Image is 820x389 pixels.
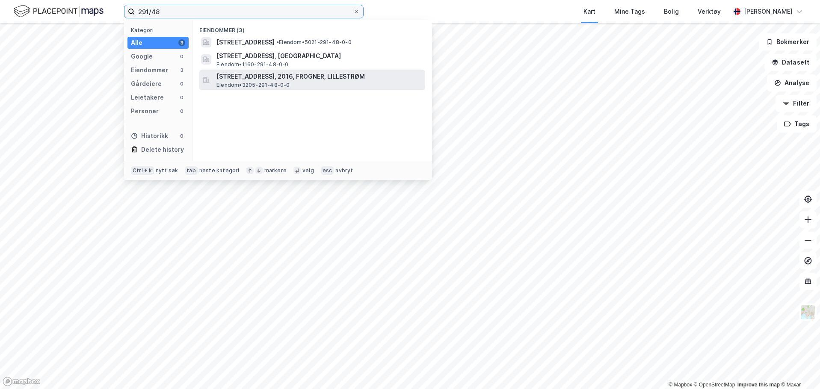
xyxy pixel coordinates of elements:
[216,37,275,47] span: [STREET_ADDRESS]
[216,71,422,82] span: [STREET_ADDRESS], 2016, FROGNER, LILLESTRØM
[131,38,142,48] div: Alle
[178,39,185,46] div: 3
[764,54,817,71] button: Datasett
[767,74,817,91] button: Analyse
[131,79,162,89] div: Gårdeiere
[199,167,240,174] div: neste kategori
[759,33,817,50] button: Bokmerker
[321,166,334,175] div: esc
[777,348,820,389] div: Kontrollprogram for chat
[276,39,352,46] span: Eiendom • 5021-291-48-0-0
[694,382,735,388] a: OpenStreetMap
[178,94,185,101] div: 0
[131,131,168,141] div: Historikk
[583,6,595,17] div: Kart
[335,167,353,174] div: avbryt
[131,106,159,116] div: Personer
[3,377,40,386] a: Mapbox homepage
[276,39,279,45] span: •
[131,27,189,33] div: Kategori
[216,61,289,68] span: Eiendom • 1160-291-48-0-0
[178,67,185,74] div: 3
[302,167,314,174] div: velg
[185,166,198,175] div: tab
[264,167,287,174] div: markere
[698,6,721,17] div: Verktøy
[216,51,422,61] span: [STREET_ADDRESS], [GEOGRAPHIC_DATA]
[178,80,185,87] div: 0
[14,4,104,19] img: logo.f888ab2527a4732fd821a326f86c7f29.svg
[777,115,817,133] button: Tags
[664,6,679,17] div: Bolig
[135,5,353,18] input: Søk på adresse, matrikkel, gårdeiere, leietakere eller personer
[131,166,154,175] div: Ctrl + k
[777,348,820,389] iframe: Chat Widget
[178,53,185,60] div: 0
[131,92,164,103] div: Leietakere
[744,6,793,17] div: [PERSON_NAME]
[192,20,432,35] div: Eiendommer (3)
[178,133,185,139] div: 0
[156,167,178,174] div: nytt søk
[737,382,780,388] a: Improve this map
[776,95,817,112] button: Filter
[131,51,153,62] div: Google
[131,65,168,75] div: Eiendommer
[178,108,185,115] div: 0
[614,6,645,17] div: Mine Tags
[216,82,290,88] span: Eiendom • 3205-291-48-0-0
[800,304,816,320] img: Z
[141,144,184,155] div: Delete history
[669,382,692,388] a: Mapbox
